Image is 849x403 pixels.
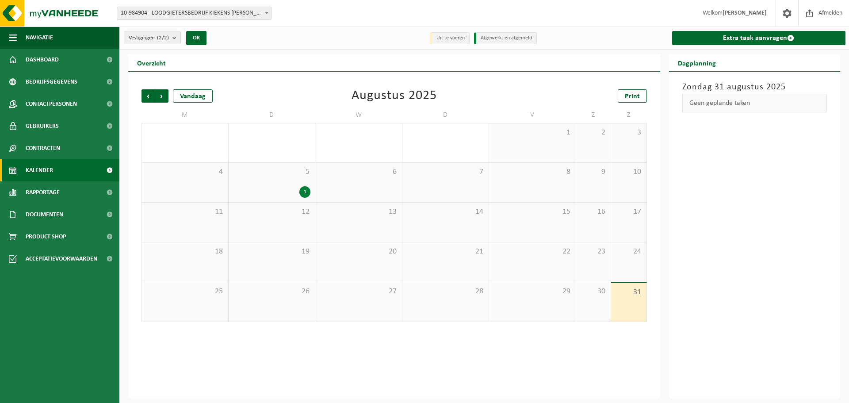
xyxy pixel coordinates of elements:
span: 31 [616,288,642,297]
td: Z [611,107,646,123]
td: W [315,107,402,123]
h2: Dagplanning [669,54,725,71]
span: 12 [233,207,311,217]
span: 2 [581,128,607,138]
button: Vestigingen(2/2) [124,31,181,44]
span: 9 [581,167,607,177]
span: 20 [320,247,398,257]
span: Contracten [26,137,60,159]
div: Geen geplande taken [682,94,827,112]
h2: Overzicht [128,54,175,71]
div: 1 [299,186,310,198]
span: 7 [407,167,485,177]
span: 1 [493,128,571,138]
strong: [PERSON_NAME] [723,10,767,16]
span: Rapportage [26,181,60,203]
span: Vestigingen [129,31,169,45]
li: Uit te voeren [430,32,470,44]
span: 15 [493,207,571,217]
span: 23 [581,247,607,257]
span: 22 [493,247,571,257]
span: Bedrijfsgegevens [26,71,77,93]
li: Afgewerkt en afgemeld [474,32,537,44]
td: D [229,107,316,123]
div: Vandaag [173,89,213,103]
span: Navigatie [26,27,53,49]
span: 6 [320,167,398,177]
span: 18 [146,247,224,257]
td: Z [576,107,612,123]
td: M [141,107,229,123]
span: 24 [616,247,642,257]
span: 4 [146,167,224,177]
span: 10 [616,167,642,177]
span: 10-984904 - LOODGIETERSBEDRIJF KIEKENS PETER COMMV - BELSELE [117,7,272,20]
span: 8 [493,167,571,177]
a: Print [618,89,647,103]
span: Kalender [26,159,53,181]
td: V [489,107,576,123]
span: 3 [616,128,642,138]
span: 29 [493,287,571,296]
span: 25 [146,287,224,296]
div: Augustus 2025 [352,89,437,103]
td: D [402,107,490,123]
count: (2/2) [157,35,169,41]
span: 28 [407,287,485,296]
span: Volgende [155,89,168,103]
span: Contactpersonen [26,93,77,115]
span: 13 [320,207,398,217]
span: 19 [233,247,311,257]
span: 26 [233,287,311,296]
span: 21 [407,247,485,257]
span: Documenten [26,203,63,226]
span: Print [625,93,640,100]
span: 17 [616,207,642,217]
span: 30 [581,287,607,296]
h3: Zondag 31 augustus 2025 [682,81,827,94]
span: Dashboard [26,49,59,71]
span: 10-984904 - LOODGIETERSBEDRIJF KIEKENS PETER COMMV - BELSELE [117,7,271,19]
span: Product Shop [26,226,66,248]
span: 5 [233,167,311,177]
span: Gebruikers [26,115,59,137]
span: Acceptatievoorwaarden [26,248,97,270]
span: 16 [581,207,607,217]
span: 27 [320,287,398,296]
span: 14 [407,207,485,217]
a: Extra taak aanvragen [672,31,846,45]
span: Vorige [141,89,155,103]
button: OK [186,31,207,45]
span: 11 [146,207,224,217]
